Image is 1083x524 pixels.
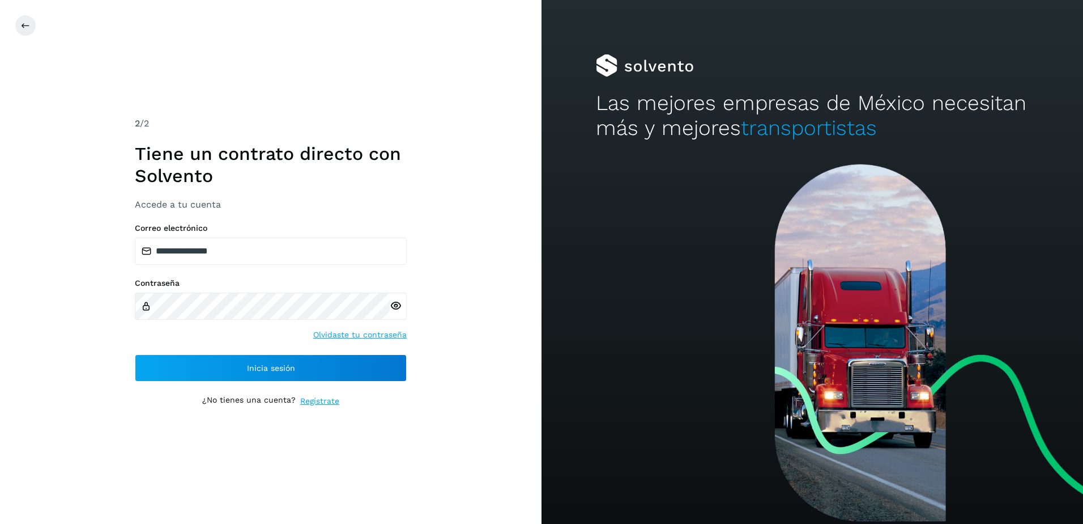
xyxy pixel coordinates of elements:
[741,116,877,140] span: transportistas
[135,223,407,233] label: Correo electrónico
[135,354,407,382] button: Inicia sesión
[300,395,339,407] a: Regístrate
[596,91,1029,141] h2: Las mejores empresas de México necesitan más y mejores
[135,117,407,130] div: /2
[135,278,407,288] label: Contraseña
[247,364,295,372] span: Inicia sesión
[202,395,296,407] p: ¿No tienes una cuenta?
[135,118,140,129] span: 2
[135,199,407,210] h3: Accede a tu cuenta
[135,143,407,187] h1: Tiene un contrato directo con Solvento
[313,329,407,341] a: Olvidaste tu contraseña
